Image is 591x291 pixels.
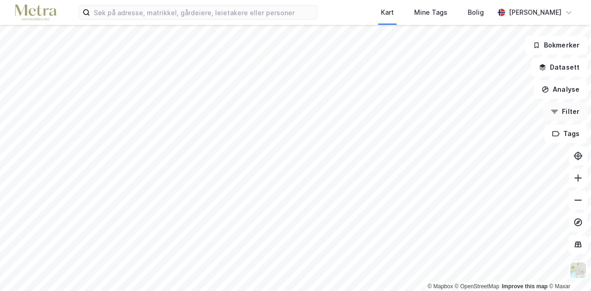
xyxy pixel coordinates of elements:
button: Analyse [534,80,587,99]
a: Improve this map [502,283,548,290]
img: metra-logo.256734c3b2bbffee19d4.png [15,5,56,21]
button: Tags [544,125,587,143]
button: Bokmerker [525,36,587,54]
iframe: Chat Widget [545,247,591,291]
button: Datasett [531,58,587,77]
div: Bolig [468,7,484,18]
div: [PERSON_NAME] [509,7,561,18]
a: Mapbox [428,283,453,290]
div: Kontrollprogram for chat [545,247,591,291]
input: Søk på adresse, matrikkel, gårdeiere, leietakere eller personer [90,6,317,19]
button: Filter [543,102,587,121]
div: Mine Tags [414,7,447,18]
a: OpenStreetMap [455,283,500,290]
div: Kart [381,7,394,18]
